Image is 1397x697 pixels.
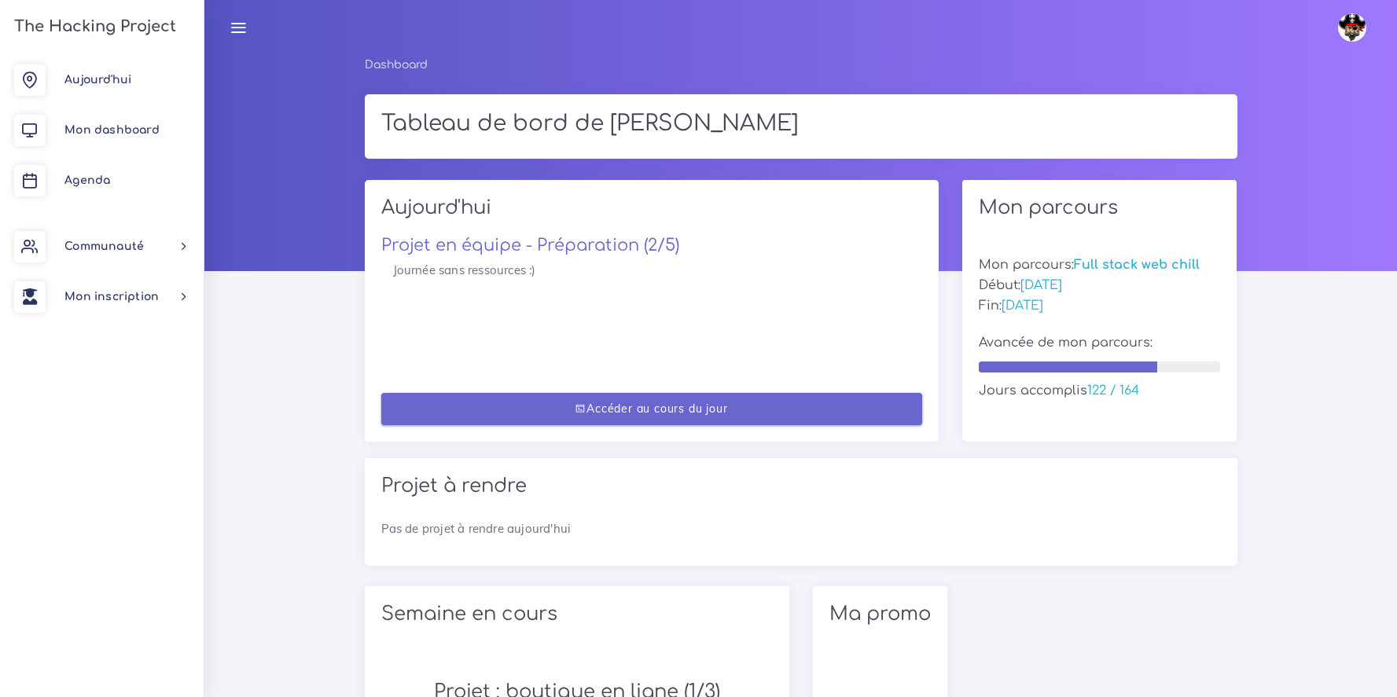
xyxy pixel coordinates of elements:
[979,336,1221,350] h5: Avancée de mon parcours:
[1074,258,1200,272] span: Full stack web chill
[9,18,176,35] h3: The Hacking Project
[1087,383,1139,398] span: 122 / 164
[381,111,1221,138] h1: Tableau de bord de [PERSON_NAME]
[64,174,110,186] span: Agenda
[64,291,159,303] span: Mon inscription
[381,393,922,425] a: Accéder au cours du jour
[64,240,144,252] span: Communauté
[381,519,1221,538] p: Pas de projet à rendre aujourd'hui
[64,124,160,136] span: Mon dashboard
[979,299,1221,314] h5: Fin:
[381,236,679,255] a: Projet en équipe - Préparation (2/5)
[979,196,1221,219] h2: Mon parcours
[381,196,922,230] h2: Aujourd'hui
[381,475,1221,497] h2: Projet à rendre
[979,258,1221,273] h5: Mon parcours:
[1020,278,1062,292] span: [DATE]
[64,74,131,86] span: Aujourd'hui
[365,59,428,71] a: Dashboard
[1002,299,1043,313] span: [DATE]
[979,278,1221,293] h5: Début:
[381,603,773,625] h2: Semaine en cours
[979,383,1221,398] h5: Jours accomplis
[1338,13,1366,42] img: avatar
[393,261,910,280] p: Journée sans ressources :)
[829,603,931,625] h2: Ma promo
